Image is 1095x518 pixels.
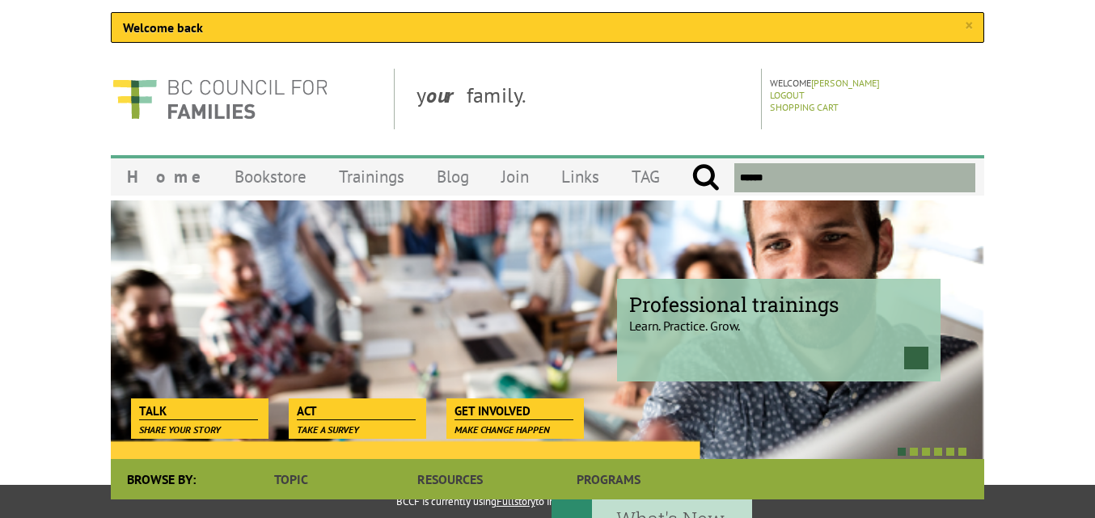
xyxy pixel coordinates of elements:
a: Talk Share your story [131,398,266,421]
div: Welcome back [111,12,984,43]
input: Submit [691,163,720,192]
a: Join [485,158,545,196]
span: Make change happen [454,423,550,436]
a: [PERSON_NAME] [811,77,880,89]
img: BC Council for FAMILIES [111,69,329,129]
a: Fullstory [497,495,535,508]
a: Shopping Cart [770,101,839,113]
span: Act [297,402,416,420]
a: Resources [370,459,529,499]
p: Learn. Practice. Grow. [629,304,928,334]
span: Take a survey [297,423,359,436]
a: Links [545,158,615,196]
a: Programs [530,459,688,499]
a: × [965,18,972,34]
strong: our [426,82,467,108]
span: Share your story [139,423,221,436]
span: Talk [139,402,258,420]
span: Get Involved [454,402,573,420]
a: Home [111,158,218,196]
a: Topic [212,459,370,499]
a: Blog [421,158,485,196]
a: Trainings [323,158,421,196]
a: Get Involved Make change happen [446,398,581,421]
a: TAG [615,158,676,196]
div: Browse By: [111,459,212,499]
p: Welcome [770,77,979,89]
a: Act Take a survey [289,398,424,421]
div: y family. [404,69,762,129]
a: Logout [770,89,805,101]
a: Bookstore [218,158,323,196]
span: Professional trainings [629,291,928,318]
